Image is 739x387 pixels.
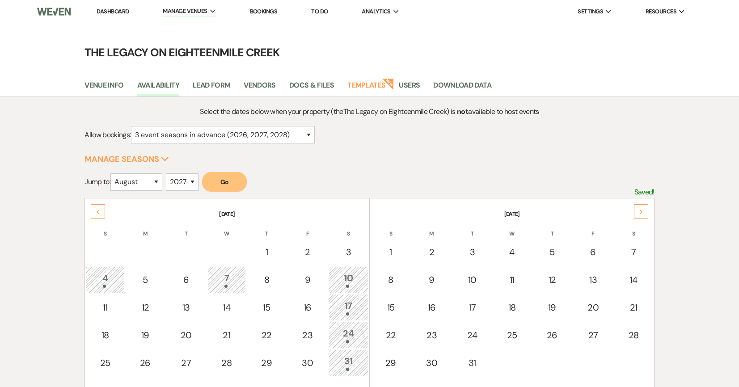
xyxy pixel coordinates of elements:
a: Users [399,80,420,97]
a: Download Data [433,80,491,97]
span: Manage Venues [163,7,207,16]
div: 28 [212,356,241,370]
div: 17 [334,299,363,315]
div: 14 [619,273,648,286]
div: 30 [416,356,447,370]
div: 23 [416,328,447,342]
div: 19 [131,328,160,342]
div: 13 [578,273,608,286]
div: 27 [578,328,608,342]
div: 29 [376,356,406,370]
div: 13 [171,301,201,314]
div: 15 [252,301,281,314]
div: 20 [171,328,201,342]
div: 25 [498,328,527,342]
p: Select the dates below when your property (the The Legacy on Eighteenmile Creek ) is available to... [156,106,583,118]
th: [DATE] [86,199,368,218]
div: 16 [416,301,447,314]
div: 5 [537,245,567,259]
a: Availability [137,80,179,97]
div: 28 [619,328,648,342]
div: 8 [376,273,406,286]
div: 3 [334,245,363,259]
div: 30 [292,356,323,370]
a: To Do [311,8,328,15]
div: 16 [292,301,323,314]
span: Settings [578,7,603,16]
div: 1 [252,245,281,259]
div: 31 [458,356,487,370]
img: Weven Logo [37,2,71,21]
div: 31 [334,354,363,371]
a: Venue Info [84,80,124,97]
a: Dashboard [97,8,129,15]
th: S [614,219,653,238]
div: 17 [458,301,487,314]
div: 14 [212,301,241,314]
div: 20 [578,301,608,314]
th: W [207,219,246,238]
div: 25 [91,356,120,370]
p: Saved! [634,186,655,198]
span: Resources [646,7,676,16]
div: 22 [252,328,281,342]
div: 3 [458,245,487,259]
span: Analytics [362,7,390,16]
div: 21 [619,301,648,314]
th: M [126,219,165,238]
div: 12 [537,273,567,286]
div: 18 [91,328,120,342]
th: T [166,219,206,238]
div: 29 [252,356,281,370]
strong: not [457,107,468,116]
th: S [329,219,368,238]
div: 2 [416,245,447,259]
th: T [247,219,286,238]
div: 11 [498,273,527,286]
div: 5 [131,273,160,286]
span: Allow bookings: [84,130,131,139]
th: T [532,219,572,238]
div: 6 [578,245,608,259]
a: Vendors [244,80,276,97]
a: Lead Form [193,80,230,97]
div: 24 [458,328,487,342]
div: 27 [171,356,201,370]
div: 2 [292,245,323,259]
div: 12 [131,301,160,314]
th: T [453,219,492,238]
div: 10 [458,273,487,286]
div: 26 [537,328,567,342]
th: W [493,219,532,238]
h4: The Legacy on Eighteenmile Creek [48,45,692,60]
div: 10 [334,271,363,288]
div: 21 [212,328,241,342]
div: 7 [212,271,241,288]
div: 9 [292,273,323,286]
a: Docs & Files [289,80,334,97]
th: S [86,219,125,238]
div: 4 [498,245,527,259]
button: Go [202,172,247,192]
div: 7 [619,245,648,259]
div: 18 [498,301,527,314]
strong: New [382,77,395,90]
div: 22 [376,328,406,342]
div: 1 [376,245,406,259]
th: F [573,219,613,238]
div: 9 [416,273,447,286]
div: 6 [171,273,201,286]
div: 23 [292,328,323,342]
a: Bookings [250,8,278,15]
div: 24 [334,327,363,343]
div: 4 [91,271,120,288]
div: 8 [252,273,281,286]
th: M [411,219,452,238]
div: 11 [91,301,120,314]
span: Jump to: [84,177,110,186]
th: F [287,219,328,238]
div: 26 [131,356,160,370]
button: Manage Seasons [84,155,169,163]
div: 19 [537,301,567,314]
a: Templates [347,80,385,97]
